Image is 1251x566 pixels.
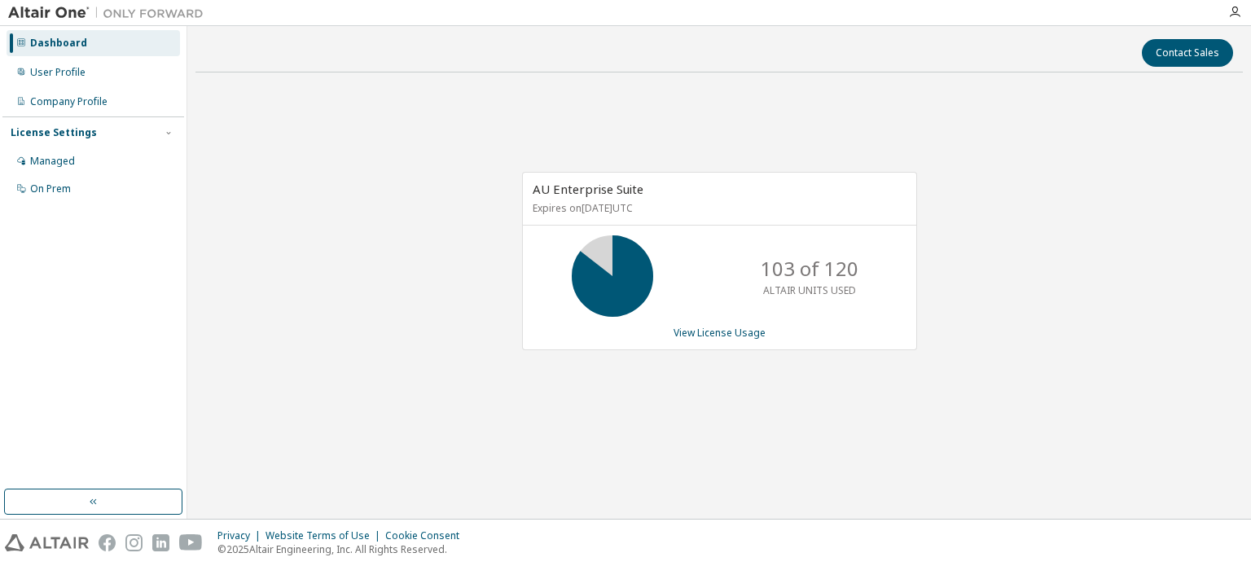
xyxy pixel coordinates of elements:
div: Managed [30,155,75,168]
a: View License Usage [674,326,766,340]
p: © 2025 Altair Engineering, Inc. All Rights Reserved. [217,542,469,556]
img: youtube.svg [179,534,203,551]
img: linkedin.svg [152,534,169,551]
p: Expires on [DATE] UTC [533,201,902,215]
img: altair_logo.svg [5,534,89,551]
div: License Settings [11,126,97,139]
div: Website Terms of Use [266,529,385,542]
button: Contact Sales [1142,39,1233,67]
span: AU Enterprise Suite [533,181,643,197]
div: User Profile [30,66,86,79]
div: On Prem [30,182,71,195]
div: Dashboard [30,37,87,50]
p: 103 of 120 [761,255,858,283]
p: ALTAIR UNITS USED [763,283,856,297]
div: Privacy [217,529,266,542]
div: Company Profile [30,95,108,108]
img: instagram.svg [125,534,143,551]
div: Cookie Consent [385,529,469,542]
img: facebook.svg [99,534,116,551]
img: Altair One [8,5,212,21]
